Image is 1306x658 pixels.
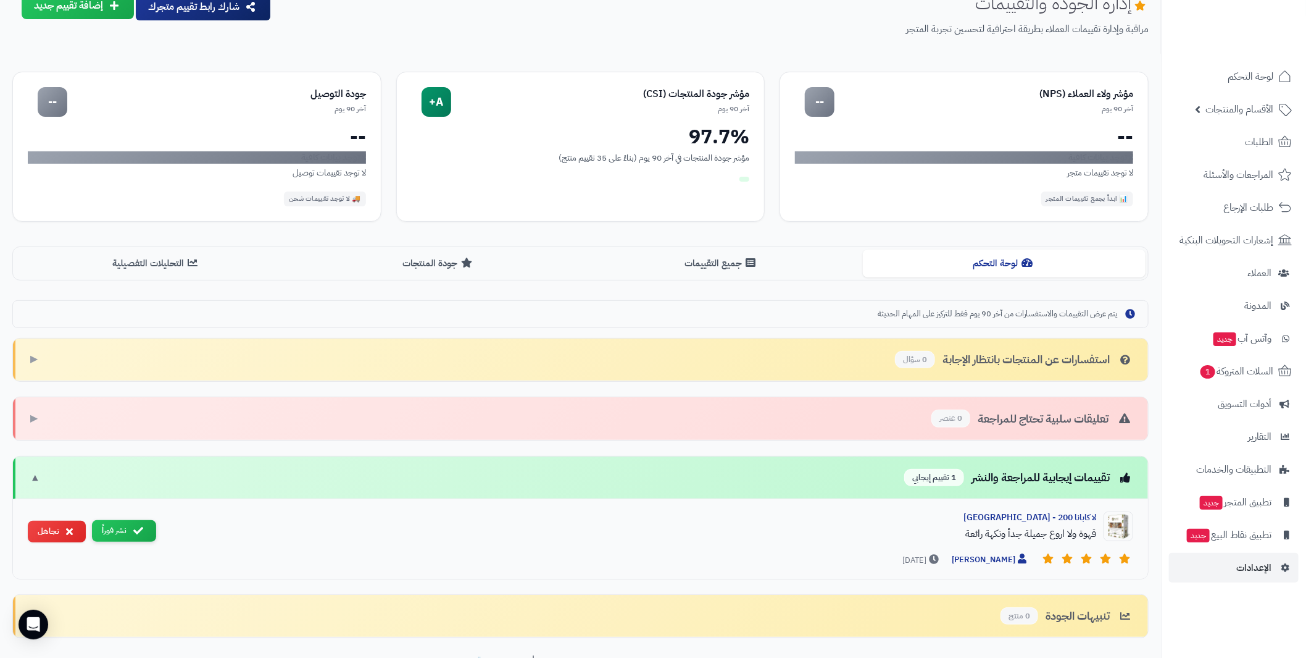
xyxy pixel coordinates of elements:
div: 📊 ابدأ بجمع تقييمات المتجر [1041,192,1133,206]
span: المراجعات والأسئلة [1204,166,1273,183]
button: جودة المنتجات [298,250,581,277]
div: تقييمات إيجابية للمراجعة والنشر [904,469,1133,487]
div: آخر 90 يوم [67,104,366,114]
span: الأقسام والمنتجات [1205,101,1273,118]
div: 97.7% [412,127,750,146]
span: ▶ [30,609,38,623]
span: ▶ [30,411,38,426]
a: الإعدادات [1169,553,1299,583]
a: الطلبات [1169,127,1299,157]
div: لا توجد بيانات كافية [795,151,1133,164]
span: 0 منتج [1000,607,1038,625]
a: السلات المتروكة1 [1169,356,1299,386]
div: A+ [422,87,451,117]
span: طلبات الإرجاع [1223,199,1273,216]
span: [PERSON_NAME] [952,554,1029,567]
span: وآتس آب [1212,330,1271,347]
div: مؤشر جودة المنتجات في آخر 90 يوم (بناءً على 35 تقييم منتج) [412,151,750,164]
div: -- [38,87,67,117]
a: وآتس آبجديد [1169,324,1299,353]
span: جديد [1213,332,1236,346]
span: [DATE] [902,554,942,567]
div: -- [805,87,834,117]
button: نشر فوراً [92,520,156,542]
div: 🚚 لا توجد تقييمات شحن [284,192,366,206]
div: لا توجد بيانات كافية [28,151,366,164]
span: تطبيق المتجر [1199,494,1271,511]
a: لوحة التحكم [1169,62,1299,91]
a: تطبيق المتجرجديد [1169,487,1299,517]
a: التقارير [1169,422,1299,452]
button: لوحة التحكم [863,250,1146,277]
span: تطبيق نقاط البيع [1186,526,1271,544]
p: مراقبة وإدارة تقييمات العملاء بطريقة احترافية لتحسين تجربة المتجر [281,22,1149,36]
span: ▼ [30,471,40,485]
div: لا توجد تقييمات متجر [795,166,1133,179]
a: المراجعات والأسئلة [1169,160,1299,190]
span: ▶ [30,352,38,366]
button: تجاهل [28,521,86,542]
a: أدوات التسويق [1169,389,1299,419]
div: لا كابانا 200 - [GEOGRAPHIC_DATA] [166,512,1096,524]
span: 0 عنصر [931,410,970,428]
div: تنبيهات الجودة [1000,607,1133,625]
a: المدونة [1169,291,1299,321]
button: التحليلات التفصيلية [15,250,298,277]
div: آخر 90 يوم [451,104,750,114]
a: إشعارات التحويلات البنكية [1169,226,1299,255]
div: مؤشر ولاء العملاء (NPS) [834,87,1133,101]
div: جودة التوصيل [67,87,366,101]
span: أدوات التسويق [1218,395,1271,413]
div: مؤشر جودة المنتجات (CSI) [451,87,750,101]
div: -- [28,127,366,146]
div: -- [795,127,1133,146]
img: Product [1104,512,1133,541]
span: لوحة التحكم [1228,68,1273,85]
div: آخر 90 يوم [834,104,1133,114]
a: طلبات الإرجاع [1169,193,1299,222]
a: التطبيقات والخدمات [1169,455,1299,484]
span: المدونة [1244,297,1271,314]
span: جديد [1200,496,1223,510]
span: الإعدادات [1236,559,1271,576]
button: جميع التقييمات [581,250,863,277]
div: قهوة ولا اروع جميلة جدأ ونكهة رائعة [166,526,1096,541]
span: العملاء [1247,264,1271,282]
span: 1 تقييم إيجابي [904,469,964,487]
span: يتم عرض التقييمات والاستفسارات من آخر 90 يوم فقط للتركيز على المهام الحديثة [878,308,1117,320]
div: لا توجد تقييمات توصيل [28,166,366,179]
div: استفسارات عن المنتجات بانتظار الإجابة [895,351,1133,369]
span: التطبيقات والخدمات [1196,461,1271,478]
span: جديد [1187,529,1210,542]
div: تعليقات سلبية تحتاج للمراجعة [931,410,1133,428]
span: إشعارات التحويلات البنكية [1179,232,1273,249]
span: 1 [1200,365,1215,379]
a: تطبيق نقاط البيعجديد [1169,520,1299,550]
a: العملاء [1169,258,1299,288]
span: 0 سؤال [895,351,935,369]
span: السلات المتروكة [1199,363,1273,380]
div: Open Intercom Messenger [19,610,48,639]
span: الطلبات [1245,133,1273,151]
span: التقارير [1248,428,1271,445]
